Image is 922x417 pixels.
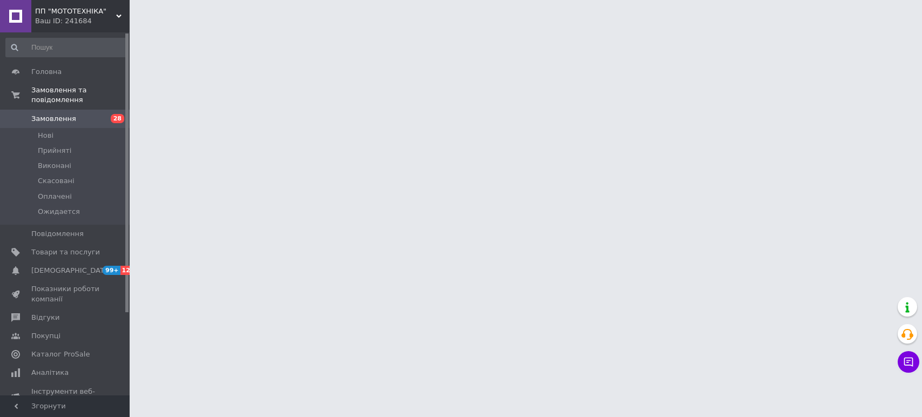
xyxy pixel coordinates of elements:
span: Каталог ProSale [31,349,90,359]
span: 99+ [103,266,120,275]
span: 28 [111,114,124,123]
span: Показники роботи компанії [31,284,100,304]
span: Головна [31,67,62,77]
span: Прийняті [38,146,71,156]
span: ПП "МОТОТЕХНІКА" [35,6,116,16]
div: Ваш ID: 241684 [35,16,130,26]
span: [DEMOGRAPHIC_DATA] [31,266,111,275]
span: Повідомлення [31,229,84,239]
span: Нові [38,131,53,140]
span: Покупці [31,331,60,341]
button: Чат з покупцем [898,351,919,373]
span: Замовлення [31,114,76,124]
input: Пошук [5,38,127,57]
span: Оплачені [38,192,72,201]
span: Замовлення та повідомлення [31,85,130,105]
span: Інструменти веб-майстра та SEO [31,387,100,406]
span: Аналітика [31,368,69,378]
span: 12 [120,266,133,275]
span: Товари та послуги [31,247,100,257]
span: Відгуки [31,313,59,322]
span: Скасовані [38,176,75,186]
span: Виконані [38,161,71,171]
span: Ожидается [38,207,80,217]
